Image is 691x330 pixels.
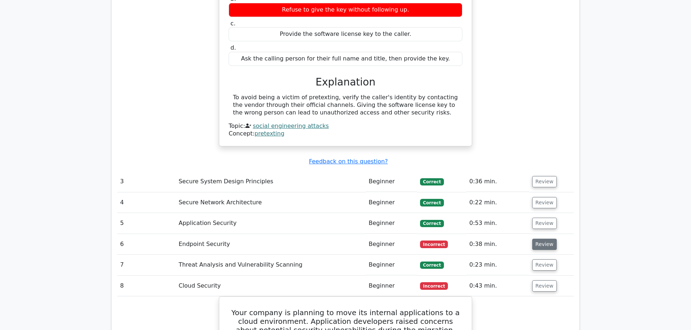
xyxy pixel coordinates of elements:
[420,220,444,227] span: Correct
[366,255,417,275] td: Beginner
[466,255,529,275] td: 0:23 min.
[230,20,236,27] span: c.
[229,52,462,66] div: Ask the calling person for their full name and title, then provide the key.
[466,171,529,192] td: 0:36 min.
[532,239,557,250] button: Review
[466,234,529,255] td: 0:38 min.
[420,241,448,248] span: Incorrect
[176,234,366,255] td: Endpoint Security
[176,276,366,296] td: Cloud Security
[532,176,557,187] button: Review
[420,178,444,185] span: Correct
[117,171,176,192] td: 3
[532,218,557,229] button: Review
[366,213,417,234] td: Beginner
[117,213,176,234] td: 5
[532,259,557,271] button: Review
[176,213,366,234] td: Application Security
[233,76,458,88] h3: Explanation
[466,192,529,213] td: 0:22 min.
[366,276,417,296] td: Beginner
[366,192,417,213] td: Beginner
[366,234,417,255] td: Beginner
[255,130,285,137] a: pretexting
[229,122,462,130] div: Topic:
[117,234,176,255] td: 6
[229,130,462,138] div: Concept:
[420,262,444,269] span: Correct
[176,171,366,192] td: Secure System Design Principles
[176,192,366,213] td: Secure Network Architecture
[532,197,557,208] button: Review
[117,276,176,296] td: 8
[117,255,176,275] td: 7
[420,282,448,289] span: Incorrect
[366,171,417,192] td: Beginner
[229,3,462,17] div: Refuse to give the key without following up.
[532,280,557,292] button: Review
[230,44,236,51] span: d.
[466,213,529,234] td: 0:53 min.
[176,255,366,275] td: Threat Analysis and Vulnerability Scanning
[229,27,462,41] div: Provide the software license key to the caller.
[117,192,176,213] td: 4
[466,276,529,296] td: 0:43 min.
[420,199,444,206] span: Correct
[233,94,458,116] div: To avoid being a victim of pretexting, verify the caller's identity by contacting the vendor thro...
[309,158,388,165] a: Feedback on this question?
[253,122,329,129] a: social engineering attacks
